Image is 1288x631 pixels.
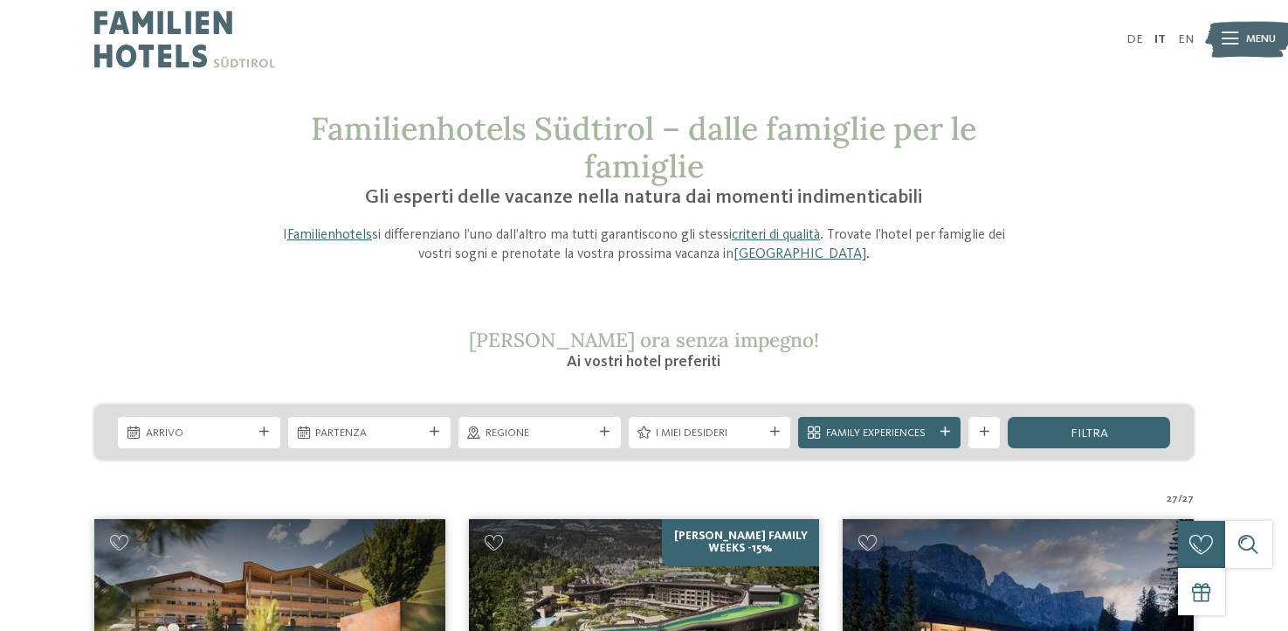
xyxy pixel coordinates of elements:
[732,228,820,242] a: criteri di qualità
[1182,491,1194,507] span: 27
[1154,33,1166,45] a: IT
[146,426,253,441] span: Arrivo
[287,228,372,242] a: Familienhotels
[826,426,933,441] span: Family Experiences
[1178,33,1194,45] a: EN
[469,327,819,352] span: [PERSON_NAME] ora senza impegno!
[365,188,922,207] span: Gli esperti delle vacanze nella natura dai momenti indimenticabili
[1246,31,1276,47] span: Menu
[1071,427,1108,440] span: filtra
[486,426,593,441] span: Regione
[567,354,720,370] span: Ai vostri hotel preferiti
[734,247,866,261] a: [GEOGRAPHIC_DATA]
[1178,491,1182,507] span: /
[656,426,763,441] span: I miei desideri
[1126,33,1143,45] a: DE
[1167,491,1178,507] span: 27
[315,426,423,441] span: Partenza
[271,225,1018,265] p: I si differenziano l’uno dall’altro ma tutti garantiscono gli stessi . Trovate l’hotel per famigl...
[311,108,976,186] span: Familienhotels Südtirol – dalle famiglie per le famiglie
